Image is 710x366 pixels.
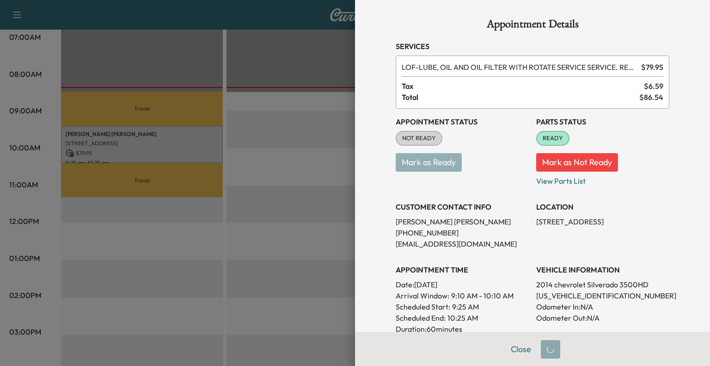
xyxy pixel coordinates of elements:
[451,290,514,301] span: 9:10 AM - 10:10 AM
[536,153,618,172] button: Mark as Not Ready
[396,264,529,275] h3: APPOINTMENT TIME
[536,172,669,186] p: View Parts List
[402,62,637,73] span: LUBE, OIL AND OIL FILTER WITH ROTATE SERVICE SERVICE. RESET OIL LIFE MONITOR. HAZARDOUS WASTE FEE...
[396,290,529,301] p: Arrival Window:
[396,201,529,212] h3: CUSTOMER CONTACT INFO
[644,81,663,92] span: $ 6.59
[396,301,450,312] p: Scheduled Start:
[396,323,529,335] p: Duration: 60 minutes
[536,116,669,127] h3: Parts Status
[537,134,569,143] span: READY
[396,41,669,52] h3: Services
[536,216,669,227] p: [STREET_ADDRESS]
[396,216,529,227] p: [PERSON_NAME] [PERSON_NAME]
[536,290,669,301] p: [US_VEHICLE_IDENTIFICATION_NUMBER]
[452,301,479,312] p: 9:25 AM
[396,116,529,127] h3: Appointment Status
[402,92,639,103] span: Total
[396,238,529,249] p: [EMAIL_ADDRESS][DOMAIN_NAME]
[505,340,537,359] button: Close
[639,92,663,103] span: $ 86.54
[396,279,529,290] p: Date: [DATE]
[396,312,446,323] p: Scheduled End:
[536,312,669,323] p: Odometer Out: N/A
[536,201,669,212] h3: LOCATION
[396,19,669,33] h1: Appointment Details
[402,81,644,92] span: Tax
[641,62,663,73] span: $ 79.95
[447,312,478,323] p: 10:25 AM
[536,279,669,290] p: 2014 chevrolet Silverado 3500HD
[536,301,669,312] p: Odometer In: N/A
[536,264,669,275] h3: VEHICLE INFORMATION
[396,227,529,238] p: [PHONE_NUMBER]
[397,134,441,143] span: NOT READY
